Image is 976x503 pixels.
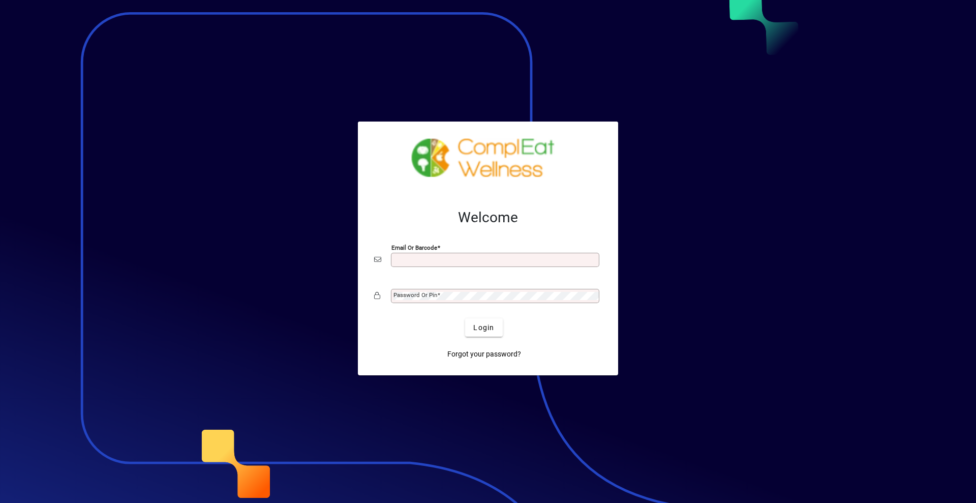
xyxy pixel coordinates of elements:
[393,291,437,299] mat-label: Password or Pin
[374,209,602,226] h2: Welcome
[391,244,437,251] mat-label: Email or Barcode
[447,349,521,360] span: Forgot your password?
[465,318,502,337] button: Login
[443,345,525,363] a: Forgot your password?
[473,322,494,333] span: Login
